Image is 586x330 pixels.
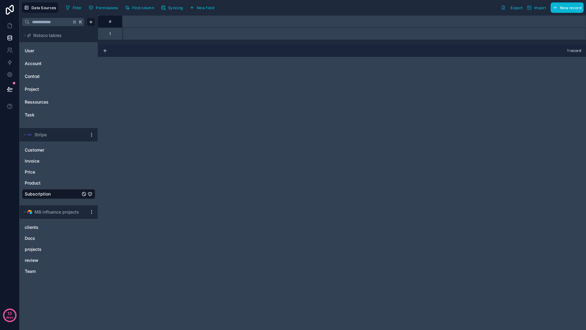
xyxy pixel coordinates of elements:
[25,224,38,230] span: clients
[25,99,74,105] a: Ressources
[86,3,120,12] button: Permissions
[123,3,156,12] button: Find column
[27,132,32,137] img: svg+xml,%3c
[22,208,87,216] button: Airtable LogoMB influence projects
[22,266,95,276] div: Team
[22,84,95,94] div: Project
[86,3,122,12] a: Permissions
[6,313,13,321] p: days
[197,5,214,10] span: New field
[22,46,95,56] div: User
[22,255,95,265] div: review
[7,310,12,317] p: 13
[567,48,581,53] span: 1 record
[33,32,62,38] span: Noloco tables
[187,3,216,12] button: New field
[22,71,95,81] div: Contrat
[25,235,35,241] span: Docs
[63,3,84,12] button: Filter
[25,191,80,197] a: Subscription
[25,99,49,105] span: Ressources
[34,132,47,138] span: Stripe
[25,180,41,186] span: Product
[22,233,95,243] div: Docs
[25,169,80,175] a: Price
[22,31,92,40] button: Noloco tables
[22,59,95,68] div: Account
[109,31,111,36] div: 1
[31,5,56,10] span: Data Sources
[25,224,80,230] a: clients
[511,5,523,10] span: Export
[27,210,32,215] img: Airtable Logo
[73,5,82,10] span: Filter
[25,235,80,241] a: Docs
[22,97,95,107] div: Ressources
[25,86,39,92] span: Project
[25,112,34,118] span: Task
[96,5,118,10] span: Permissions
[25,191,51,197] span: Subscription
[168,5,183,10] span: Syncing
[25,48,34,54] span: User
[25,158,39,164] span: Invoice
[25,158,80,164] a: Invoice
[34,209,79,215] span: MB influence projects
[25,246,80,252] a: projects
[548,2,584,13] a: New record
[25,257,38,263] span: review
[78,20,83,24] span: K
[25,268,36,274] span: Team
[551,2,584,13] button: New record
[159,3,187,12] a: Syncing
[25,112,74,118] a: Task
[25,169,35,175] span: Price
[22,222,95,232] div: clients
[22,110,95,120] div: Task
[25,147,44,153] span: Customer
[22,145,95,155] div: Customer
[25,180,80,186] a: Product
[25,147,80,153] a: Customer
[22,178,95,188] div: Product
[22,2,58,13] button: Data Sources
[560,5,581,10] span: New record
[525,2,548,13] button: Import
[25,73,74,79] a: Contrat
[103,19,118,24] div: #
[22,189,95,199] div: Subscription
[499,2,525,13] button: Export
[25,48,74,54] a: User
[25,86,74,92] a: Project
[25,257,80,263] a: review
[25,246,42,252] span: projects
[25,61,74,67] a: Account
[132,5,154,10] span: Find column
[22,167,95,177] div: Price
[25,268,80,274] a: Team
[159,3,185,12] button: Syncing
[25,61,42,67] span: Account
[534,5,546,10] span: Import
[22,130,87,139] button: Stripe
[22,244,95,254] div: projects
[25,73,40,79] span: Contrat
[22,156,95,166] div: Invoice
